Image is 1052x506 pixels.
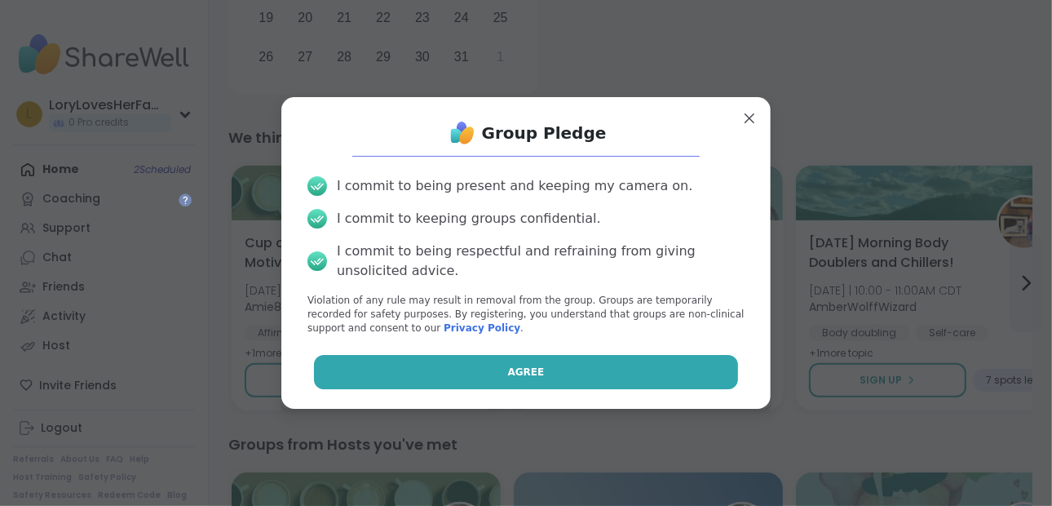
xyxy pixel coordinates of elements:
p: Violation of any rule may result in removal from the group. Groups are temporarily recorded for s... [307,294,745,335]
div: I commit to being respectful and refraining from giving unsolicited advice. [337,242,745,281]
button: Agree [314,355,739,389]
div: I commit to being present and keeping my camera on. [337,176,692,196]
a: Privacy Policy [444,322,520,334]
span: Agree [508,365,545,379]
div: I commit to keeping groups confidential. [337,209,601,229]
img: ShareWell Logo [446,117,479,149]
h1: Group Pledge [482,122,607,144]
iframe: Spotlight [179,193,192,206]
